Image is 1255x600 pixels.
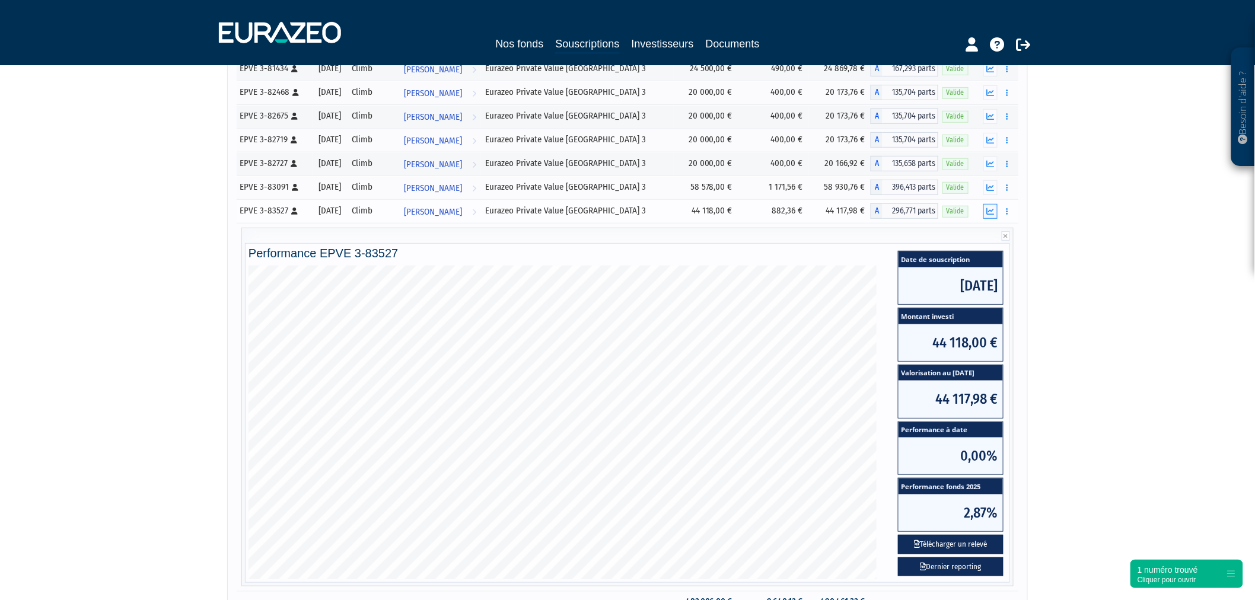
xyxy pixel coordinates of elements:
div: [DATE] [317,157,343,170]
span: [PERSON_NAME] [404,201,462,223]
div: Eurazeo Private Value [GEOGRAPHIC_DATA] 3 [485,133,669,146]
span: Valorisation au [DATE] [899,365,1003,381]
div: EPVE 3-82719 [240,133,308,146]
span: A [871,61,883,76]
td: 20 000,00 € [674,104,738,128]
span: 135,704 parts [883,85,938,100]
span: 0,00% [899,438,1003,474]
td: 490,00 € [738,57,808,81]
a: [PERSON_NAME] [399,81,481,104]
td: 20 000,00 € [674,81,738,104]
td: 24 869,78 € [808,57,871,81]
span: A [871,85,883,100]
i: Voir l'investisseur [472,130,476,152]
div: [DATE] [317,110,343,122]
span: A [871,108,883,124]
div: A - Eurazeo Private Value Europe 3 [871,132,938,148]
span: Montant investi [899,308,1003,324]
span: A [871,203,883,219]
span: Performance fonds 2025 [899,478,1003,494]
span: [PERSON_NAME] [404,82,462,104]
span: [PERSON_NAME] [404,177,462,199]
a: Investisseurs [632,36,694,52]
div: [DATE] [317,62,343,75]
a: [PERSON_NAME] [399,128,481,152]
a: Nos fonds [495,36,543,52]
i: [Français] Personne physique [291,160,297,167]
a: Souscriptions [555,36,619,54]
td: 400,00 € [738,81,808,104]
span: [PERSON_NAME] [404,59,462,81]
td: 20 173,76 € [808,104,871,128]
a: [PERSON_NAME] [399,175,481,199]
div: A - Eurazeo Private Value Europe 3 [871,156,938,171]
button: Télécharger un relevé [898,535,1004,554]
td: 44 117,98 € [808,199,871,223]
td: Climb [348,175,400,199]
span: [PERSON_NAME] [404,106,462,128]
div: EPVE 3-82727 [240,157,308,170]
td: 882,36 € [738,199,808,223]
span: 135,704 parts [883,132,938,148]
div: [DATE] [317,181,343,193]
a: Documents [706,36,760,52]
h4: Performance EPVE 3-83527 [249,247,1006,260]
span: [PERSON_NAME] [404,154,462,175]
td: Climb [348,152,400,175]
span: A [871,132,883,148]
i: Voir l'investisseur [472,201,476,223]
i: Voir l'investisseur [472,154,476,175]
i: [Français] Personne physique [292,184,298,191]
div: Eurazeo Private Value [GEOGRAPHIC_DATA] 3 [485,157,669,170]
a: [PERSON_NAME] [399,104,481,128]
a: [PERSON_NAME] [399,152,481,175]
td: Climb [348,57,400,81]
td: 24 500,00 € [674,57,738,81]
td: 20 166,92 € [808,152,871,175]
span: 296,771 parts [883,203,938,219]
td: Climb [348,81,400,104]
span: Valide [942,206,969,217]
span: 135,704 parts [883,108,938,124]
i: [Français] Personne physique [291,208,298,215]
div: Eurazeo Private Value [GEOGRAPHIC_DATA] 3 [485,110,669,122]
i: Voir l'investisseur [472,106,476,128]
span: [PERSON_NAME] [404,130,462,152]
td: 20 000,00 € [674,128,738,152]
i: Voir l'investisseur [472,82,476,104]
td: 20 173,76 € [808,128,871,152]
span: Valide [942,158,969,170]
div: A - Eurazeo Private Value Europe 3 [871,180,938,195]
span: Valide [942,63,969,75]
span: Valide [942,111,969,122]
div: A - Eurazeo Private Value Europe 3 [871,85,938,100]
div: Eurazeo Private Value [GEOGRAPHIC_DATA] 3 [485,181,669,193]
div: Eurazeo Private Value [GEOGRAPHIC_DATA] 3 [485,62,669,75]
div: EPVE 3-83091 [240,181,308,193]
span: A [871,180,883,195]
div: EPVE 3-82675 [240,110,308,122]
div: EPVE 3-81434 [240,62,308,75]
td: Climb [348,104,400,128]
img: 1732889491-logotype_eurazeo_blanc_rvb.png [219,22,341,43]
a: Dernier reporting [898,557,1004,577]
p: Besoin d'aide ? [1237,54,1250,161]
div: EPVE 3-83527 [240,205,308,217]
div: A - Eurazeo Private Value Europe 3 [871,108,938,124]
div: A - Eurazeo Private Value Europe 3 [871,61,938,76]
td: 400,00 € [738,128,808,152]
div: A - Eurazeo Private Value Europe 3 [871,203,938,219]
span: A [871,156,883,171]
td: 20 173,76 € [808,81,871,104]
span: 44 117,98 € [899,381,1003,417]
td: Climb [348,199,400,223]
span: 167,293 parts [883,61,938,76]
a: [PERSON_NAME] [399,199,481,223]
span: Valide [942,182,969,193]
span: Valide [942,87,969,98]
td: 58 930,76 € [808,175,871,199]
div: EPVE 3-82468 [240,86,308,98]
td: 44 118,00 € [674,199,738,223]
div: [DATE] [317,205,343,217]
span: 396,413 parts [883,180,938,195]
